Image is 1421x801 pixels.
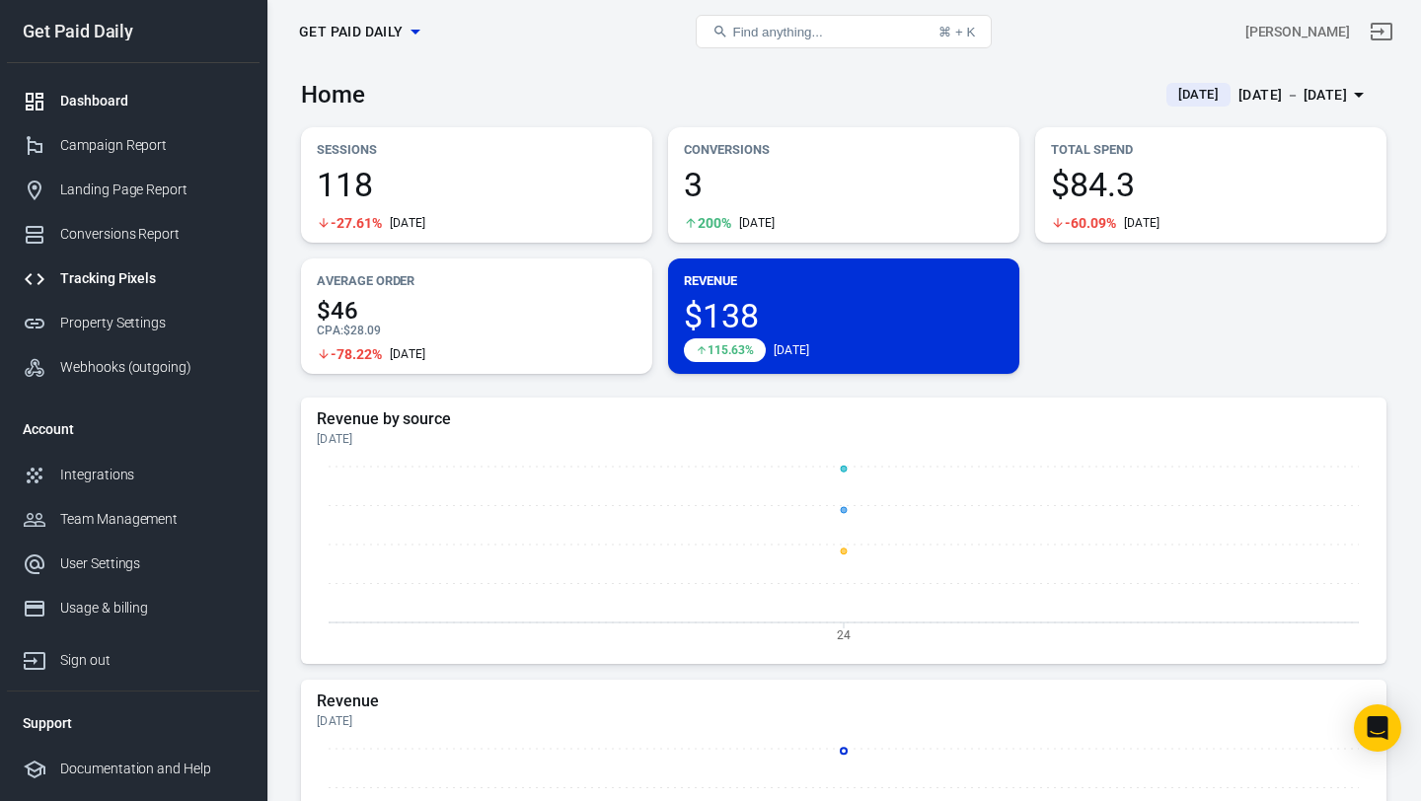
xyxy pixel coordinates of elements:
[696,15,992,48] button: Find anything...⌘ + K
[1238,83,1347,108] div: [DATE] － [DATE]
[299,20,404,44] span: Get Paid Daily
[317,409,1371,429] h5: Revenue by source
[60,650,244,671] div: Sign out
[390,346,426,362] div: [DATE]
[684,299,1004,332] span: $138
[317,139,636,160] p: Sessions
[331,216,382,230] span: -27.61%
[698,216,731,230] span: 200%
[837,627,851,641] tspan: 24
[390,215,426,231] div: [DATE]
[1245,22,1350,42] div: Account id: VKdrdYJY
[684,168,1004,201] span: 3
[1051,168,1371,201] span: $84.3
[301,81,365,109] h3: Home
[732,25,822,39] span: Find anything...
[60,268,244,289] div: Tracking Pixels
[684,139,1004,160] p: Conversions
[317,713,1371,729] div: [DATE]
[7,168,260,212] a: Landing Page Report
[7,699,260,747] li: Support
[7,123,260,168] a: Campaign Report
[1151,79,1386,111] button: [DATE][DATE] － [DATE]
[60,91,244,111] div: Dashboard
[343,324,381,337] span: $28.09
[331,347,382,361] span: -78.22%
[7,256,260,301] a: Tracking Pixels
[739,215,776,231] div: [DATE]
[7,453,260,497] a: Integrations
[1065,216,1116,230] span: -60.09%
[1170,85,1227,105] span: [DATE]
[7,345,260,390] a: Webhooks (outgoing)
[1124,215,1160,231] div: [DATE]
[317,431,1371,447] div: [DATE]
[60,598,244,619] div: Usage & billing
[317,692,1371,711] h5: Revenue
[7,405,260,453] li: Account
[317,168,636,201] span: 118
[60,357,244,378] div: Webhooks (outgoing)
[60,180,244,200] div: Landing Page Report
[60,465,244,485] div: Integrations
[60,313,244,333] div: Property Settings
[60,135,244,156] div: Campaign Report
[7,212,260,256] a: Conversions Report
[7,586,260,630] a: Usage & billing
[1354,704,1401,752] div: Open Intercom Messenger
[60,224,244,245] div: Conversions Report
[7,542,260,586] a: User Settings
[60,759,244,779] div: Documentation and Help
[317,299,636,323] span: $46
[7,497,260,542] a: Team Management
[7,79,260,123] a: Dashboard
[938,25,975,39] div: ⌘ + K
[1051,139,1371,160] p: Total Spend
[7,23,260,40] div: Get Paid Daily
[7,301,260,345] a: Property Settings
[317,324,343,337] span: CPA :
[60,509,244,530] div: Team Management
[60,553,244,574] div: User Settings
[684,270,1004,291] p: Revenue
[1358,8,1405,55] a: Sign out
[291,14,427,50] button: Get Paid Daily
[7,630,260,683] a: Sign out
[708,344,754,356] span: 115.63%
[774,342,810,358] div: [DATE]
[317,270,636,291] p: Average Order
